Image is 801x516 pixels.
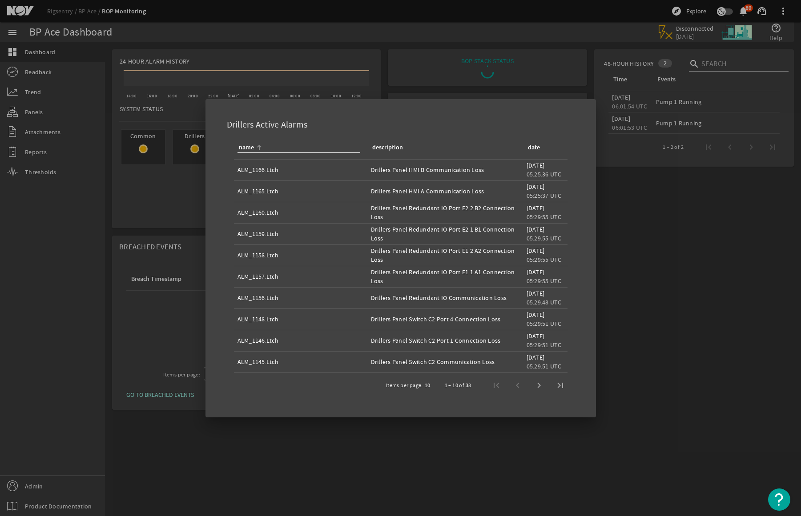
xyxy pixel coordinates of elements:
legacy-datetime-component: 05:29:55 UTC [527,213,562,221]
div: name [239,143,254,152]
div: ALM_1145.Ltch [237,357,364,366]
div: ALM_1157.Ltch [237,272,364,281]
legacy-datetime-component: 05:29:48 UTC [527,298,562,306]
legacy-datetime-component: [DATE] [527,183,545,191]
button: Open Resource Center [768,488,790,511]
legacy-datetime-component: [DATE] [527,332,545,340]
div: ALM_1159.Ltch [237,229,364,238]
legacy-datetime-component: [DATE] [527,204,545,212]
div: Drillers Panel Redundant IO Port E1 2 A2 Connection Loss [371,246,519,264]
div: Drillers Panel Redundant IO Port E2 1 B1 Connection Loss [371,225,519,243]
div: Drillers Panel Redundant IO Port E1 1 A1 Connection Loss [371,268,519,285]
div: Drillers Panel Switch C2 Port 1 Connection Loss [371,336,519,345]
legacy-datetime-component: 05:29:55 UTC [527,256,562,264]
legacy-datetime-component: 05:29:55 UTC [527,234,562,242]
div: description [371,143,516,152]
button: Next page [528,375,550,396]
div: Drillers Panel Switch C2 Port 4 Connection Loss [371,315,519,324]
div: ALM_1158.Ltch [237,251,364,260]
div: description [372,143,403,152]
div: name [237,143,360,153]
legacy-datetime-component: [DATE] [527,289,545,297]
legacy-datetime-component: 05:29:55 UTC [527,277,562,285]
div: date [527,143,560,152]
div: ALM_1156.Ltch [237,293,364,302]
legacy-datetime-component: [DATE] [527,247,545,255]
legacy-datetime-component: 05:29:51 UTC [527,362,562,370]
legacy-datetime-component: 05:25:37 UTC [527,192,562,200]
div: Drillers Active Alarms [216,110,585,136]
div: ALM_1148.Ltch [237,315,364,324]
legacy-datetime-component: [DATE] [527,161,545,169]
div: ALM_1166.Ltch [237,165,364,174]
div: Drillers Panel HMI B Communication Loss [371,165,519,174]
legacy-datetime-component: [DATE] [527,353,545,361]
div: Drillers Panel HMI A Communication Loss [371,187,519,196]
div: 10 [425,381,431,390]
div: date [528,143,540,152]
legacy-datetime-component: [DATE] [527,311,545,319]
div: Drillers Panel Redundant IO Port E2 2 B2 Connection Loss [371,204,519,221]
div: ALM_1146.Ltch [237,336,364,345]
div: 1 – 10 of 38 [445,381,471,390]
div: Items per page: [386,381,423,390]
legacy-datetime-component: [DATE] [527,268,545,276]
legacy-datetime-component: [DATE] [527,225,545,233]
div: ALM_1160.Ltch [237,208,364,217]
button: Last page [550,375,571,396]
legacy-datetime-component: 05:29:51 UTC [527,320,562,328]
div: ALM_1165.Ltch [237,187,364,196]
div: Drillers Panel Redundant IO Communication Loss [371,293,519,302]
div: Drillers Panel Switch C2 Communication Loss [371,357,519,366]
legacy-datetime-component: 05:25:36 UTC [527,170,562,178]
legacy-datetime-component: 05:29:51 UTC [527,341,562,349]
